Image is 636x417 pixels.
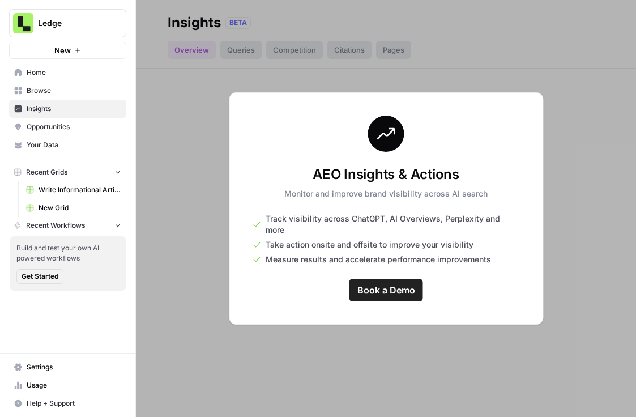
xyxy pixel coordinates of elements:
[27,104,121,114] span: Insights
[9,63,126,82] a: Home
[9,217,126,234] button: Recent Workflows
[9,9,126,37] button: Workspace: Ledge
[9,118,126,136] a: Opportunities
[9,394,126,412] button: Help + Support
[266,254,491,265] span: Measure results and accelerate performance improvements
[9,82,126,100] a: Browse
[16,243,119,263] span: Build and test your own AI powered workflows
[27,140,121,150] span: Your Data
[9,164,126,181] button: Recent Grids
[54,45,71,56] span: New
[27,398,121,409] span: Help + Support
[284,188,488,199] p: Monitor and improve brand visibility across AI search
[21,199,126,217] a: New Grid
[39,203,121,213] span: New Grid
[13,13,33,33] img: Ledge Logo
[284,165,488,184] h3: AEO Insights & Actions
[26,220,85,231] span: Recent Workflows
[266,239,473,250] span: Take action onsite and offsite to improve your visibility
[22,271,58,282] span: Get Started
[266,213,520,236] span: Track visibility across ChatGPT, AI Overviews, Perplexity and more
[9,136,126,154] a: Your Data
[27,380,121,390] span: Usage
[16,269,63,284] button: Get Started
[357,283,415,297] span: Book a Demo
[21,181,126,199] a: Write Informational Article
[27,122,121,132] span: Opportunities
[9,358,126,376] a: Settings
[9,42,126,59] button: New
[39,185,121,195] span: Write Informational Article
[27,362,121,372] span: Settings
[9,376,126,394] a: Usage
[38,18,106,29] span: Ledge
[26,167,67,177] span: Recent Grids
[27,67,121,78] span: Home
[9,100,126,118] a: Insights
[349,279,423,301] a: Book a Demo
[27,86,121,96] span: Browse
